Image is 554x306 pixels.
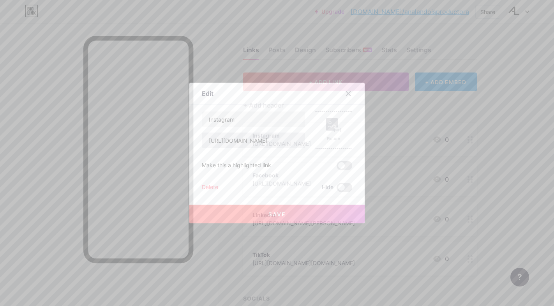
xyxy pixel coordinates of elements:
[202,89,213,98] div: Edit
[202,111,305,127] input: Title
[322,183,333,192] span: Hide
[189,205,365,223] button: Save
[268,211,286,218] span: Save
[202,133,305,148] input: URL
[326,136,341,142] div: Picture
[202,183,218,192] div: Delete
[202,161,271,170] div: Make this a highlighted link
